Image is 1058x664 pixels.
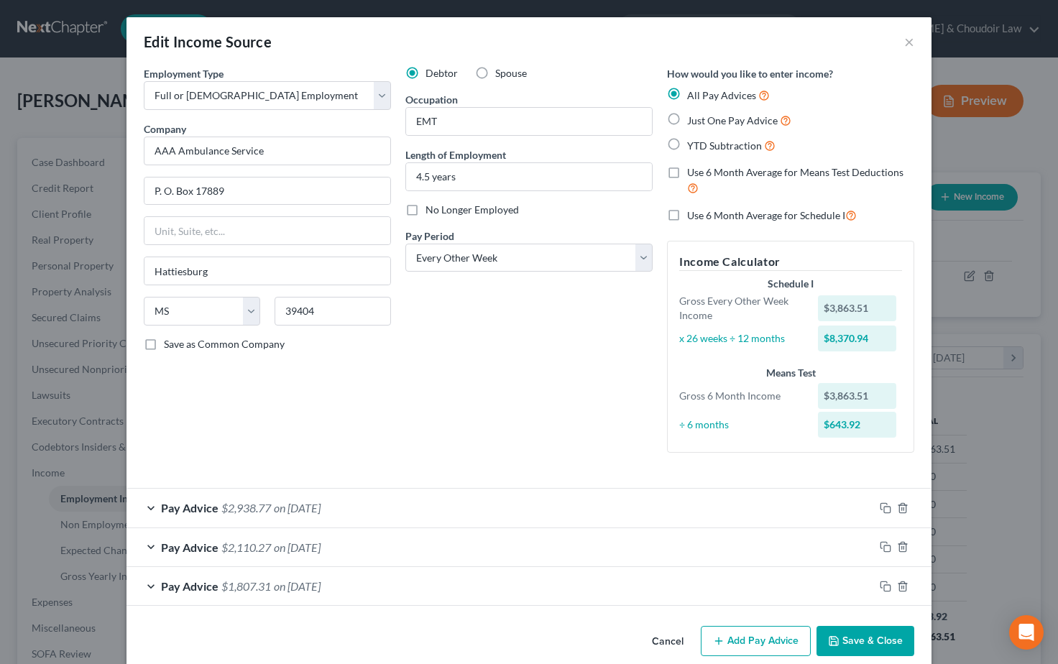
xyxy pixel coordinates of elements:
[687,89,756,101] span: All Pay Advices
[818,295,897,321] div: $3,863.51
[144,123,186,135] span: Company
[274,501,321,515] span: on [DATE]
[679,366,902,380] div: Means Test
[672,294,811,323] div: Gross Every Other Week Income
[672,389,811,403] div: Gross 6 Month Income
[144,177,390,205] input: Enter address...
[274,540,321,554] span: on [DATE]
[144,217,390,244] input: Unit, Suite, etc...
[221,579,271,593] span: $1,807.31
[275,297,391,326] input: Enter zip...
[406,163,652,190] input: ex: 2 years
[161,540,218,554] span: Pay Advice
[816,626,914,656] button: Save & Close
[818,326,897,351] div: $8,370.94
[144,137,391,165] input: Search company by name...
[406,108,652,135] input: --
[144,32,272,52] div: Edit Income Source
[818,383,897,409] div: $3,863.51
[164,338,285,350] span: Save as Common Company
[687,166,903,178] span: Use 6 Month Average for Means Test Deductions
[405,230,454,242] span: Pay Period
[687,139,762,152] span: YTD Subtraction
[679,277,902,291] div: Schedule I
[144,257,390,285] input: Enter city...
[221,501,271,515] span: $2,938.77
[161,579,218,593] span: Pay Advice
[679,253,902,271] h5: Income Calculator
[818,412,897,438] div: $643.92
[904,33,914,50] button: ×
[495,67,527,79] span: Spouse
[1009,615,1044,650] div: Open Intercom Messenger
[274,579,321,593] span: on [DATE]
[672,418,811,432] div: ÷ 6 months
[161,501,218,515] span: Pay Advice
[687,209,845,221] span: Use 6 Month Average for Schedule I
[405,92,458,107] label: Occupation
[640,627,695,656] button: Cancel
[425,67,458,79] span: Debtor
[667,66,833,81] label: How would you like to enter income?
[425,203,519,216] span: No Longer Employed
[687,114,778,126] span: Just One Pay Advice
[405,147,506,162] label: Length of Employment
[672,331,811,346] div: x 26 weeks ÷ 12 months
[221,540,271,554] span: $2,110.27
[144,68,224,80] span: Employment Type
[701,626,811,656] button: Add Pay Advice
